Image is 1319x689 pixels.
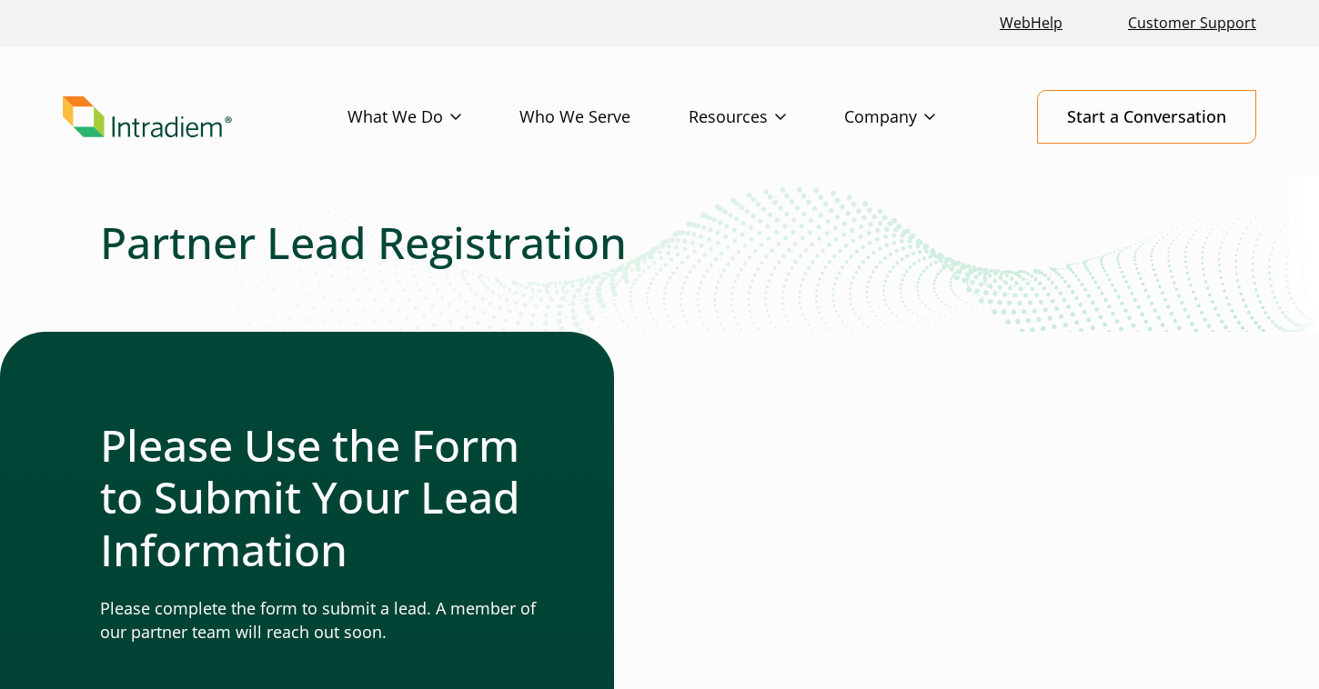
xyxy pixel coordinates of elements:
[63,96,347,138] a: Link to homepage of Intradiem
[347,91,519,144] a: What We Do
[689,91,844,144] a: Resources
[844,91,993,144] a: Company
[1037,90,1256,144] a: Start a Conversation
[992,4,1070,43] a: Link opens in a new window
[100,597,541,644] p: Please complete the form to submit a lead. A member of our partner team will reach out soon.
[63,96,232,138] img: Intradiem
[100,419,541,576] h2: Please Use the Form to Submit Your Lead Information
[519,91,689,144] a: Who We Serve
[1121,4,1264,43] a: Customer Support
[100,216,1219,269] h2: Partner Lead Registration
